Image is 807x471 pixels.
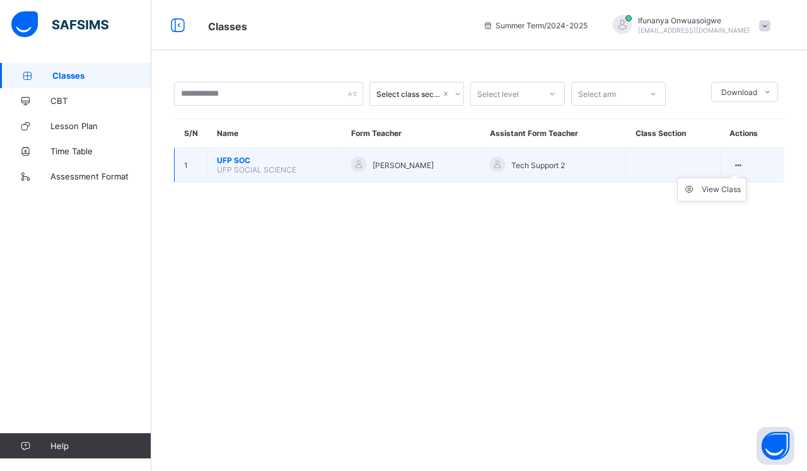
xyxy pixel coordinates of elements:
span: Ifunanya Onwuasoigwe [638,16,750,25]
span: UFP SOC [217,156,332,165]
th: Class Section [626,119,720,148]
td: 1 [175,148,207,183]
th: Actions [720,119,784,148]
span: Assessment Format [50,171,151,181]
span: Help [50,441,151,451]
span: CBT [50,96,151,106]
div: IfunanyaOnwuasoigwe [600,15,777,36]
span: UFP SOCIAL SCIENCE [217,165,296,174]
th: S/N [175,119,207,148]
span: [EMAIL_ADDRESS][DOMAIN_NAME] [638,26,750,34]
button: Open asap [757,427,794,465]
div: Select level [477,82,519,106]
th: Name [207,119,342,148]
div: Select class section [376,89,441,99]
span: Classes [208,20,247,33]
img: safsims [11,11,108,38]
div: Select arm [578,82,616,106]
span: Time Table [50,146,151,156]
div: View Class [702,183,741,196]
span: Download [721,88,757,97]
span: [PERSON_NAME] [373,161,434,170]
span: Classes [52,71,151,81]
span: session/term information [483,21,588,30]
span: Lesson Plan [50,121,151,131]
th: Assistant Form Teacher [480,119,626,148]
span: Tech Support 2 [511,161,565,170]
th: Form Teacher [342,119,480,148]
